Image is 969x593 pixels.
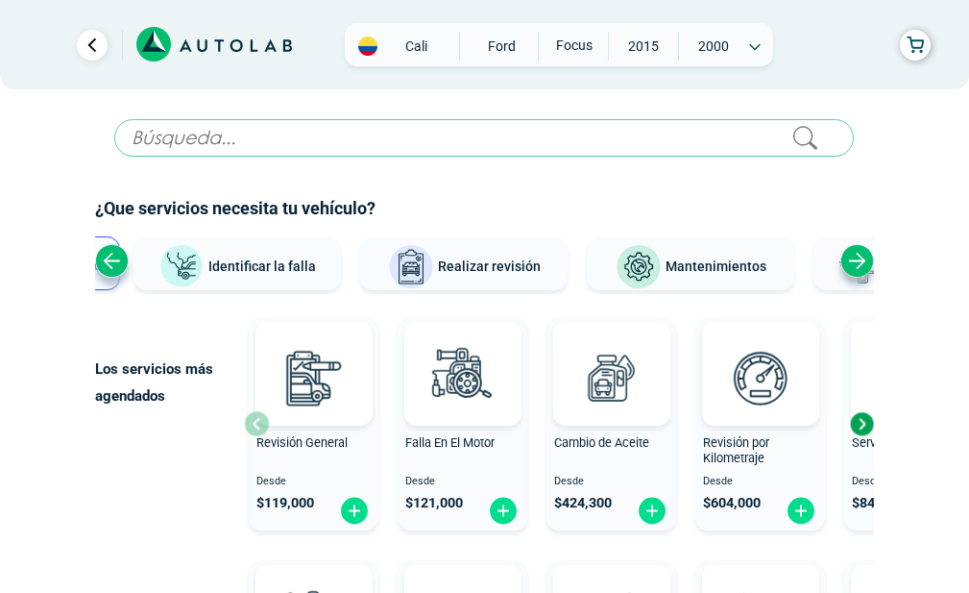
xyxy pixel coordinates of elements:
[666,259,766,274] span: Mantenimientos
[703,476,817,488] span: Desde
[717,335,802,420] img: revision_por_kilometraje-v3.svg
[388,244,434,290] img: Realizar revisión
[546,317,676,531] button: Cambio de Aceite Desde $424,300
[732,326,789,383] img: AD0BCuuxAAAAAElFTkSuQmCC
[256,435,348,450] span: Revisión General
[271,335,355,420] img: revision_general-v3.svg
[285,326,343,383] img: AD0BCuuxAAAAAElFTkSuQmCC
[95,244,129,278] div: Previous slide
[488,496,519,526] img: fi_plus-circle2.svg
[679,32,747,61] span: 2000
[616,244,662,290] img: Mantenimientos
[382,37,450,56] span: Cali
[339,496,370,526] img: fi_plus-circle2.svg
[847,409,876,438] div: Next slide
[405,476,520,488] span: Desde
[554,476,668,488] span: Desde
[554,495,612,511] span: $ 424,300
[249,317,378,531] button: Revisión General Desde $119,000
[95,196,874,221] h2: ¿Que servicios necesita tu vehículo?
[569,335,653,420] img: cambio_de_aceite-v3.svg
[703,435,769,466] span: Revisión por Kilometraje
[208,258,316,273] span: Identificar la falla
[95,356,244,409] p: Los servicios más agendados
[587,236,794,290] button: Mantenimientos
[405,495,463,511] span: $ 121,000
[434,326,492,383] img: AD0BCuuxAAAAAElFTkSuQmCC
[360,236,568,290] button: Realizar revisión
[398,317,527,531] button: Falla En El Motor Desde $121,000
[77,30,108,61] a: Ir al paso anterior
[358,37,377,56] img: Flag of COLOMBIA
[539,32,607,59] span: FOCUS
[852,435,958,450] span: Servicio de Escáner
[554,435,649,450] span: Cambio de Aceite
[637,496,667,526] img: fi_plus-circle2.svg
[609,32,677,61] span: 2015
[420,335,504,420] img: diagnostic_engine-v3.svg
[438,259,541,274] span: Realizar revisión
[695,317,825,531] button: Revisión por Kilometraje Desde $604,000
[405,435,495,450] span: Falla En El Motor
[583,326,641,383] img: AD0BCuuxAAAAAElFTkSuQmCC
[866,335,951,420] img: escaner-v3.svg
[158,244,205,289] img: Identificar la falla
[786,496,816,526] img: fi_plus-circle2.svg
[834,244,880,290] img: Latonería y Pintura
[256,495,314,511] span: $ 119,000
[468,32,536,61] span: FORD
[852,495,902,511] span: $ 84,000
[703,495,761,511] span: $ 604,000
[840,244,874,278] div: Next slide
[256,476,371,488] span: Desde
[133,236,341,290] button: Identificar la falla
[852,476,966,488] span: Desde
[114,119,854,157] input: Búsqueda...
